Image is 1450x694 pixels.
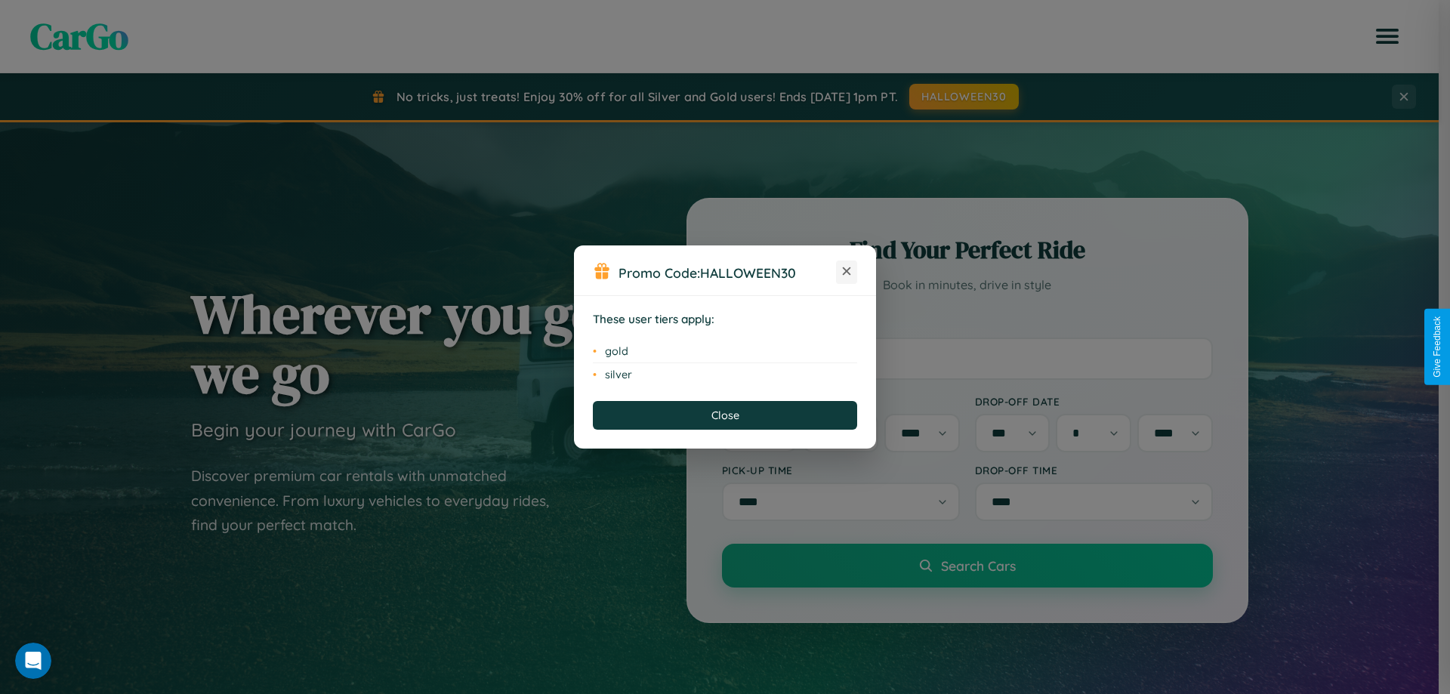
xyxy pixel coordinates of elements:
[700,264,796,281] b: HALLOWEEN30
[593,363,857,386] li: silver
[593,401,857,430] button: Close
[1432,316,1442,378] div: Give Feedback
[619,264,836,281] h3: Promo Code:
[15,643,51,679] iframe: Intercom live chat
[593,340,857,363] li: gold
[593,312,714,326] strong: These user tiers apply:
